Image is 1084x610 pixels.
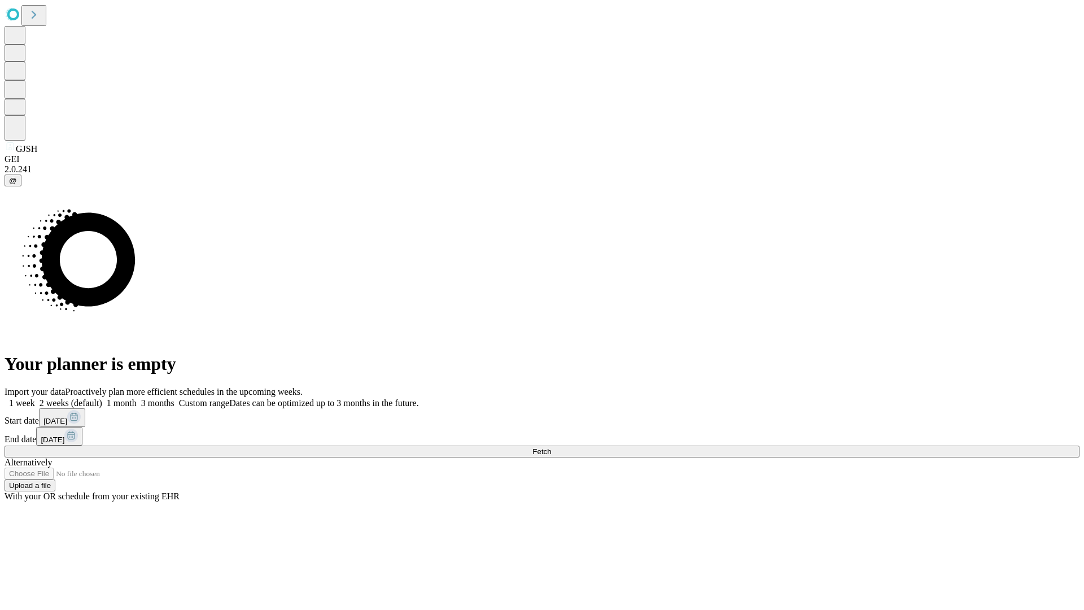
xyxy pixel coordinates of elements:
span: Import your data [5,387,65,396]
span: Dates can be optimized up to 3 months in the future. [229,398,418,408]
button: Fetch [5,446,1079,457]
button: [DATE] [36,427,82,446]
span: 2 weeks (default) [40,398,102,408]
button: @ [5,175,21,186]
span: @ [9,176,17,185]
div: 2.0.241 [5,164,1079,175]
span: Custom range [179,398,229,408]
span: Fetch [532,447,551,456]
div: Start date [5,408,1079,427]
span: [DATE] [41,435,64,444]
h1: Your planner is empty [5,354,1079,374]
span: Alternatively [5,457,52,467]
span: GJSH [16,144,37,154]
div: GEI [5,154,1079,164]
button: Upload a file [5,480,55,491]
span: Proactively plan more efficient schedules in the upcoming weeks. [65,387,303,396]
span: 3 months [141,398,174,408]
button: [DATE] [39,408,85,427]
span: 1 month [107,398,137,408]
span: With your OR schedule from your existing EHR [5,491,180,501]
span: 1 week [9,398,35,408]
div: End date [5,427,1079,446]
span: [DATE] [43,417,67,425]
